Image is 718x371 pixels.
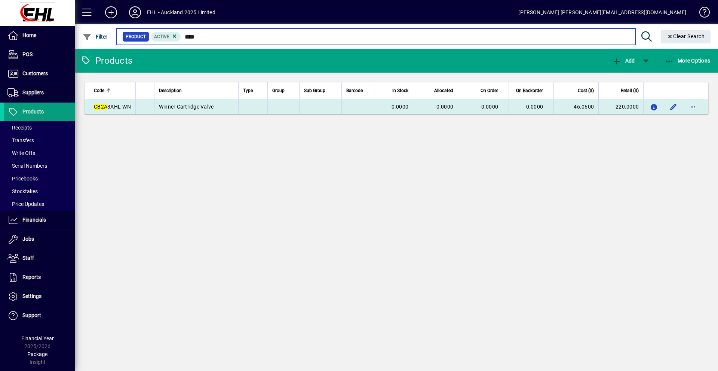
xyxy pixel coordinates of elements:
[553,99,598,114] td: 46.0600
[94,86,131,95] div: Code
[346,86,363,95] span: Barcode
[4,26,75,45] a: Home
[392,104,409,110] span: 0.0000
[4,230,75,249] a: Jobs
[434,86,453,95] span: Allocated
[481,104,498,110] span: 0.0000
[424,86,460,95] div: Allocated
[621,86,639,95] span: Retail ($)
[154,34,169,39] span: Active
[126,33,146,40] span: Product
[4,83,75,102] a: Suppliers
[4,64,75,83] a: Customers
[22,70,48,76] span: Customers
[518,6,686,18] div: [PERSON_NAME] [PERSON_NAME][EMAIL_ADDRESS][DOMAIN_NAME]
[4,147,75,159] a: Write Offs
[7,188,38,194] span: Stocktakes
[612,58,635,64] span: Add
[159,86,234,95] div: Description
[22,293,42,299] span: Settings
[22,236,34,242] span: Jobs
[272,86,285,95] span: Group
[4,211,75,229] a: Financials
[243,86,253,95] span: Type
[4,249,75,268] a: Staff
[668,101,679,113] button: Edit
[22,312,41,318] span: Support
[4,185,75,198] a: Stocktakes
[346,86,369,95] div: Barcode
[27,351,47,357] span: Package
[4,121,75,134] a: Receipts
[7,137,34,143] span: Transfers
[516,86,543,95] span: On Backorder
[94,104,131,110] span: 3AHL-WN
[22,255,34,261] span: Staff
[667,33,705,39] span: Clear Search
[4,45,75,64] a: POS
[513,86,550,95] div: On Backorder
[661,30,711,43] button: Clear
[598,99,643,114] td: 220.0000
[4,268,75,287] a: Reports
[83,34,108,40] span: Filter
[663,54,712,67] button: More Options
[4,134,75,147] a: Transfers
[7,150,35,156] span: Write Offs
[7,201,44,207] span: Price Updates
[379,86,415,95] div: In Stock
[610,54,636,67] button: Add
[4,306,75,325] a: Support
[22,51,33,57] span: POS
[147,6,215,18] div: EHL - Auckland 2025 Limited
[4,287,75,306] a: Settings
[687,101,699,113] button: More options
[7,125,32,131] span: Receipts
[159,86,182,95] span: Description
[665,58,711,64] span: More Options
[526,104,543,110] span: 0.0000
[4,172,75,185] a: Pricebooks
[22,274,41,280] span: Reports
[22,109,44,115] span: Products
[578,86,594,95] span: Cost ($)
[94,86,104,95] span: Code
[159,104,214,110] span: Winner Cartridge Valve
[151,32,181,42] mat-chip: Activation Status: Active
[81,30,110,43] button: Filter
[694,1,709,26] a: Knowledge Base
[123,6,147,19] button: Profile
[99,6,123,19] button: Add
[304,86,325,95] span: Sub Group
[481,86,498,95] span: On Order
[243,86,263,95] div: Type
[21,335,54,341] span: Financial Year
[304,86,337,95] div: Sub Group
[22,217,46,223] span: Financials
[22,89,44,95] span: Suppliers
[4,159,75,172] a: Serial Numbers
[272,86,295,95] div: Group
[94,104,107,110] em: CB2A
[7,163,47,169] span: Serial Numbers
[469,86,505,95] div: On Order
[22,32,36,38] span: Home
[80,55,132,67] div: Products
[436,104,454,110] span: 0.0000
[392,86,408,95] span: In Stock
[7,176,38,182] span: Pricebooks
[4,198,75,210] a: Price Updates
